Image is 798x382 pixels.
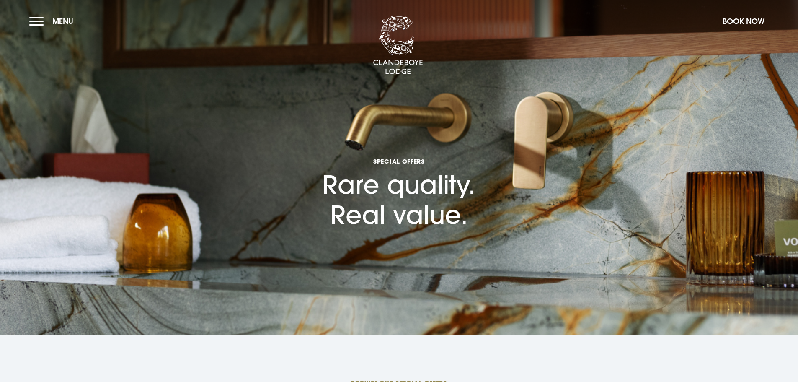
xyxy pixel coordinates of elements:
img: Clandeboye Lodge [373,16,423,75]
span: Menu [52,16,73,26]
button: Book Now [718,12,769,30]
span: Special Offers [323,157,475,165]
h1: Rare quality. Real value. [323,110,475,230]
button: Menu [29,12,77,30]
